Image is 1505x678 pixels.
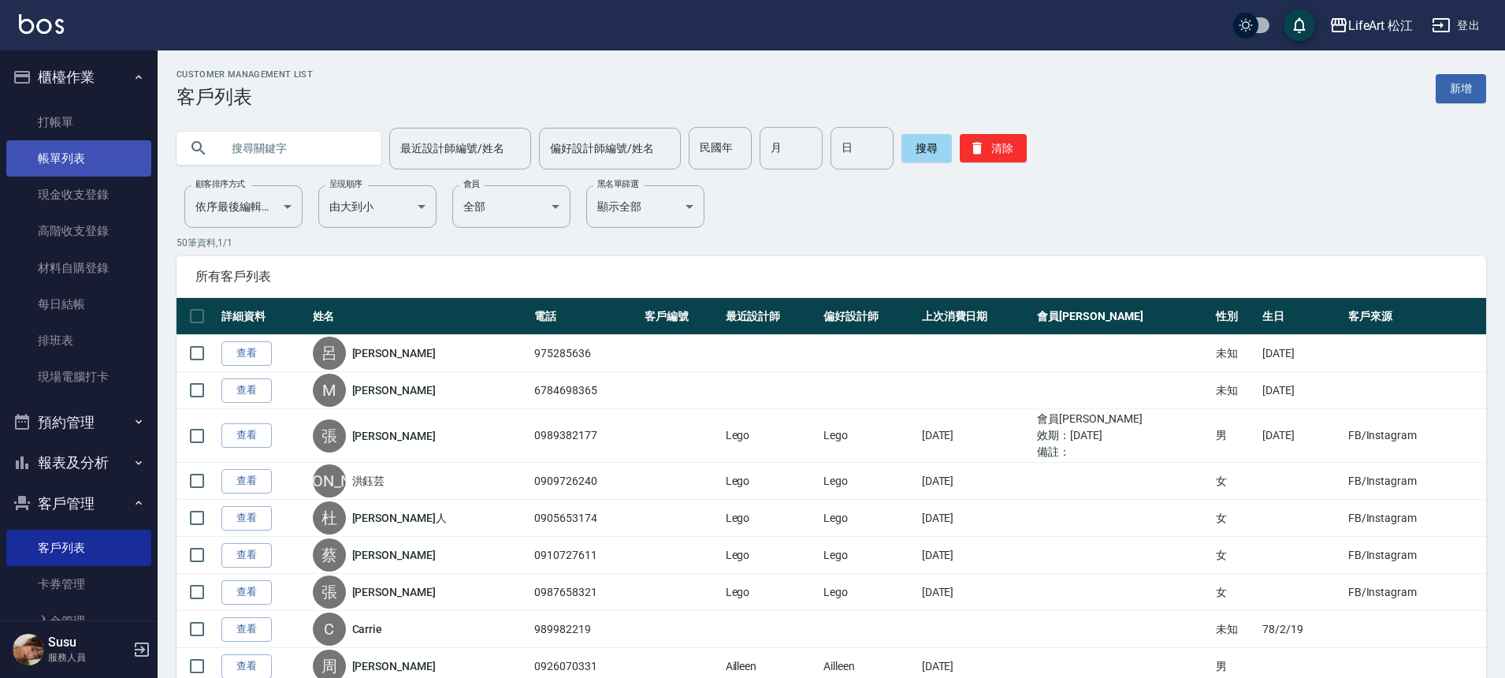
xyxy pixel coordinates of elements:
[184,185,303,228] div: 依序最後編輯時間
[6,104,151,140] a: 打帳單
[19,14,64,34] img: Logo
[352,428,436,444] a: [PERSON_NAME]
[48,635,128,650] h5: Susu
[530,463,641,500] td: 0909726240
[530,500,641,537] td: 0905653174
[352,621,383,637] a: Carrie
[352,345,436,361] a: [PERSON_NAME]
[6,57,151,98] button: 櫃檯作業
[352,658,436,674] a: [PERSON_NAME]
[48,650,128,665] p: 服務人員
[530,298,641,335] th: 電話
[313,337,346,370] div: 呂
[6,483,151,524] button: 客戶管理
[221,580,272,605] a: 查看
[1436,74,1486,103] a: 新增
[195,269,1467,285] span: 所有客戶列表
[722,298,820,335] th: 最近設計師
[1212,463,1258,500] td: 女
[6,213,151,249] a: 高階收支登錄
[722,463,820,500] td: Lego
[6,603,151,639] a: 入金管理
[313,419,346,453] div: 張
[221,378,272,403] a: 查看
[6,286,151,322] a: 每日結帳
[221,127,369,169] input: 搜尋關鍵字
[586,185,704,228] div: 顯示全部
[918,463,1033,500] td: [DATE]
[313,613,346,646] div: C
[1344,409,1486,463] td: FB/Instagram
[221,506,272,531] a: 查看
[352,510,447,526] a: [PERSON_NAME]人
[1212,611,1258,648] td: 未知
[6,566,151,602] a: 卡券管理
[901,134,952,162] button: 搜尋
[352,584,436,600] a: [PERSON_NAME]
[1212,372,1258,409] td: 未知
[6,322,151,359] a: 排班表
[217,298,309,335] th: 詳細資料
[221,341,272,366] a: 查看
[530,537,641,574] td: 0910727611
[313,464,346,497] div: [PERSON_NAME]
[329,178,362,190] label: 呈現順序
[960,134,1027,162] button: 清除
[1344,537,1486,574] td: FB/Instagram
[918,500,1033,537] td: [DATE]
[1212,409,1258,463] td: 男
[1284,9,1315,41] button: save
[221,617,272,642] a: 查看
[1258,298,1344,335] th: 生日
[6,402,151,443] button: 預約管理
[309,298,531,335] th: 姓名
[1037,411,1208,427] ul: 會員[PERSON_NAME]
[1258,611,1344,648] td: 78/2/19
[819,574,918,611] td: Lego
[352,473,385,489] a: 洪鈺芸
[1037,427,1208,444] ul: 效期： [DATE]
[177,236,1486,250] p: 50 筆資料, 1 / 1
[819,409,918,463] td: Lego
[1258,335,1344,372] td: [DATE]
[313,538,346,572] div: 蔡
[13,634,44,665] img: Person
[641,298,722,335] th: 客戶編號
[352,382,436,398] a: [PERSON_NAME]
[6,442,151,483] button: 報表及分析
[6,530,151,566] a: 客戶列表
[918,574,1033,611] td: [DATE]
[221,469,272,494] a: 查看
[352,547,436,563] a: [PERSON_NAME]
[722,537,820,574] td: Lego
[313,501,346,535] div: 杜
[530,574,641,611] td: 0987658321
[1344,463,1486,500] td: FB/Instagram
[1212,298,1258,335] th: 性別
[722,500,820,537] td: Lego
[313,576,346,609] div: 張
[530,611,641,648] td: 989982219
[1344,574,1486,611] td: FB/Instagram
[1323,9,1420,42] button: LifeArt 松江
[177,86,313,108] h3: 客戶列表
[452,185,570,228] div: 全部
[1033,298,1212,335] th: 會員[PERSON_NAME]
[530,409,641,463] td: 0989382177
[6,250,151,286] a: 材料自購登錄
[1037,444,1208,460] ul: 備註：
[819,537,918,574] td: Lego
[819,463,918,500] td: Lego
[318,185,437,228] div: 由大到小
[1212,335,1258,372] td: 未知
[177,69,313,80] h2: Customer Management List
[819,500,918,537] td: Lego
[6,359,151,395] a: 現場電腦打卡
[1212,574,1258,611] td: 女
[918,409,1033,463] td: [DATE]
[918,298,1033,335] th: 上次消費日期
[313,374,346,407] div: M
[1258,409,1344,463] td: [DATE]
[221,543,272,568] a: 查看
[1344,298,1486,335] th: 客戶來源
